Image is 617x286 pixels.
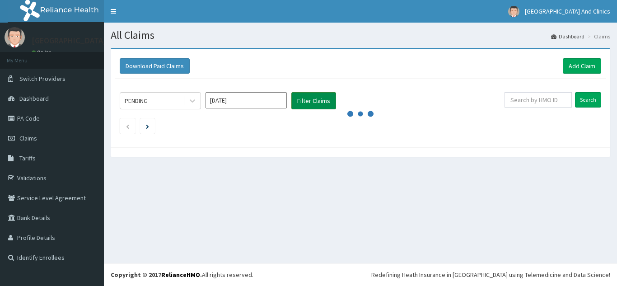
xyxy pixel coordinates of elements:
span: Dashboard [19,94,49,103]
a: Online [32,49,53,56]
svg: audio-loading [347,100,374,127]
input: Select Month and Year [206,92,287,108]
img: User Image [508,6,519,17]
h1: All Claims [111,29,610,41]
div: PENDING [125,96,148,105]
button: Download Paid Claims [120,58,190,74]
p: [GEOGRAPHIC_DATA] And Clinics [32,37,146,45]
button: Filter Claims [291,92,336,109]
strong: Copyright © 2017 . [111,271,202,279]
a: Next page [146,122,149,130]
span: Claims [19,134,37,142]
a: RelianceHMO [161,271,200,279]
a: Previous page [126,122,130,130]
input: Search [575,92,601,108]
span: Tariffs [19,154,36,162]
div: Redefining Heath Insurance in [GEOGRAPHIC_DATA] using Telemedicine and Data Science! [371,270,610,279]
span: Switch Providers [19,75,65,83]
a: Dashboard [551,33,584,40]
img: User Image [5,27,25,47]
input: Search by HMO ID [505,92,572,108]
a: Add Claim [563,58,601,74]
span: [GEOGRAPHIC_DATA] And Clinics [525,7,610,15]
footer: All rights reserved. [104,263,617,286]
li: Claims [585,33,610,40]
